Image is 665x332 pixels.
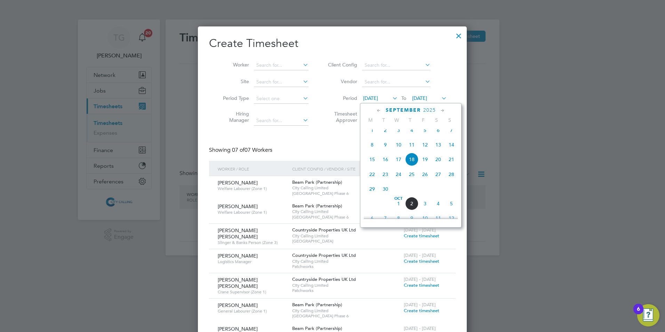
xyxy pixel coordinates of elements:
[445,168,458,181] span: 28
[392,138,405,151] span: 10
[404,258,439,264] span: Create timesheet
[326,62,357,68] label: Client Config
[366,138,379,151] span: 8
[232,147,245,153] span: 07 of
[404,233,439,239] span: Create timesheet
[292,203,342,209] span: Beam Park (Partnership)
[218,111,249,123] label: Hiring Manager
[390,117,403,123] span: W
[418,153,432,166] span: 19
[292,288,400,293] span: Patchworks
[418,212,432,225] span: 10
[216,161,290,177] div: Worker / Role
[637,309,640,318] div: 6
[392,153,405,166] span: 17
[209,36,456,51] h2: Create Timesheet
[404,252,436,258] span: [DATE] - [DATE]
[404,227,436,233] span: [DATE] - [DATE]
[392,197,405,210] span: 1
[404,282,439,288] span: Create timesheet
[254,77,309,87] input: Search for...
[254,116,309,126] input: Search for...
[418,124,432,137] span: 5
[292,233,400,239] span: City Calling Limited
[218,289,287,295] span: Crane Supervisor (Zone 1)
[418,197,432,210] span: 3
[379,138,392,151] span: 9
[218,240,287,245] span: Slinger & Banks Person (Zone 3)
[418,168,432,181] span: 26
[366,212,379,225] span: 6
[292,264,400,269] span: Patchworks
[362,61,431,70] input: Search for...
[443,117,456,123] span: S
[418,138,432,151] span: 12
[432,212,445,225] span: 11
[432,153,445,166] span: 20
[405,153,418,166] span: 18
[399,94,408,103] span: To
[254,94,309,104] input: Select one
[405,138,418,151] span: 11
[292,302,342,308] span: Beam Park (Partnership)
[292,283,400,288] span: City Calling Limited
[404,325,436,331] span: [DATE] - [DATE]
[392,212,405,225] span: 8
[405,168,418,181] span: 25
[412,95,427,101] span: [DATE]
[209,147,274,154] div: Showing
[377,117,390,123] span: T
[292,227,356,233] span: Countryside Properties UK Ltd
[292,185,400,191] span: City Calling Limited
[366,182,379,196] span: 29
[292,259,400,264] span: City Calling Limited
[292,325,342,331] span: Beam Park (Partnership)
[254,61,309,70] input: Search for...
[379,182,392,196] span: 30
[403,117,417,123] span: T
[292,276,356,282] span: Countryside Properties UK Ltd
[432,138,445,151] span: 13
[218,78,249,85] label: Site
[404,302,436,308] span: [DATE] - [DATE]
[218,302,258,308] span: [PERSON_NAME]
[386,107,421,113] span: September
[218,210,287,215] span: Welfare Labourer (Zone 1)
[218,326,258,332] span: [PERSON_NAME]
[379,124,392,137] span: 2
[362,77,431,87] input: Search for...
[218,203,258,210] span: [PERSON_NAME]
[392,124,405,137] span: 3
[637,304,659,326] button: Open Resource Center, 6 new notifications
[292,209,400,214] span: City Calling Limited
[432,168,445,181] span: 27
[417,117,430,123] span: F
[218,227,258,240] span: [PERSON_NAME] [PERSON_NAME]
[432,124,445,137] span: 6
[290,161,402,177] div: Client Config / Vendor / Site
[379,168,392,181] span: 23
[232,147,272,153] span: 07 Workers
[392,197,405,200] span: Oct
[218,259,287,264] span: Logistics Manager
[326,111,357,123] label: Timesheet Approver
[292,214,400,220] span: [GEOGRAPHIC_DATA] Phase 6
[445,212,458,225] span: 12
[366,124,379,137] span: 1
[404,308,439,314] span: Create timesheet
[218,95,249,101] label: Period Type
[292,238,400,244] span: [GEOGRAPHIC_DATA]
[218,253,258,259] span: [PERSON_NAME]
[379,212,392,225] span: 7
[326,95,357,101] label: Period
[218,186,287,191] span: Welfare Labourer (Zone 1)
[292,308,400,314] span: City Calling Limited
[292,313,400,319] span: [GEOGRAPHIC_DATA] Phase 6
[218,308,287,314] span: General Labourer (Zone 1)
[445,197,458,210] span: 5
[423,107,436,113] span: 2025
[404,276,436,282] span: [DATE] - [DATE]
[218,62,249,68] label: Worker
[292,179,342,185] span: Beam Park (Partnership)
[405,212,418,225] span: 9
